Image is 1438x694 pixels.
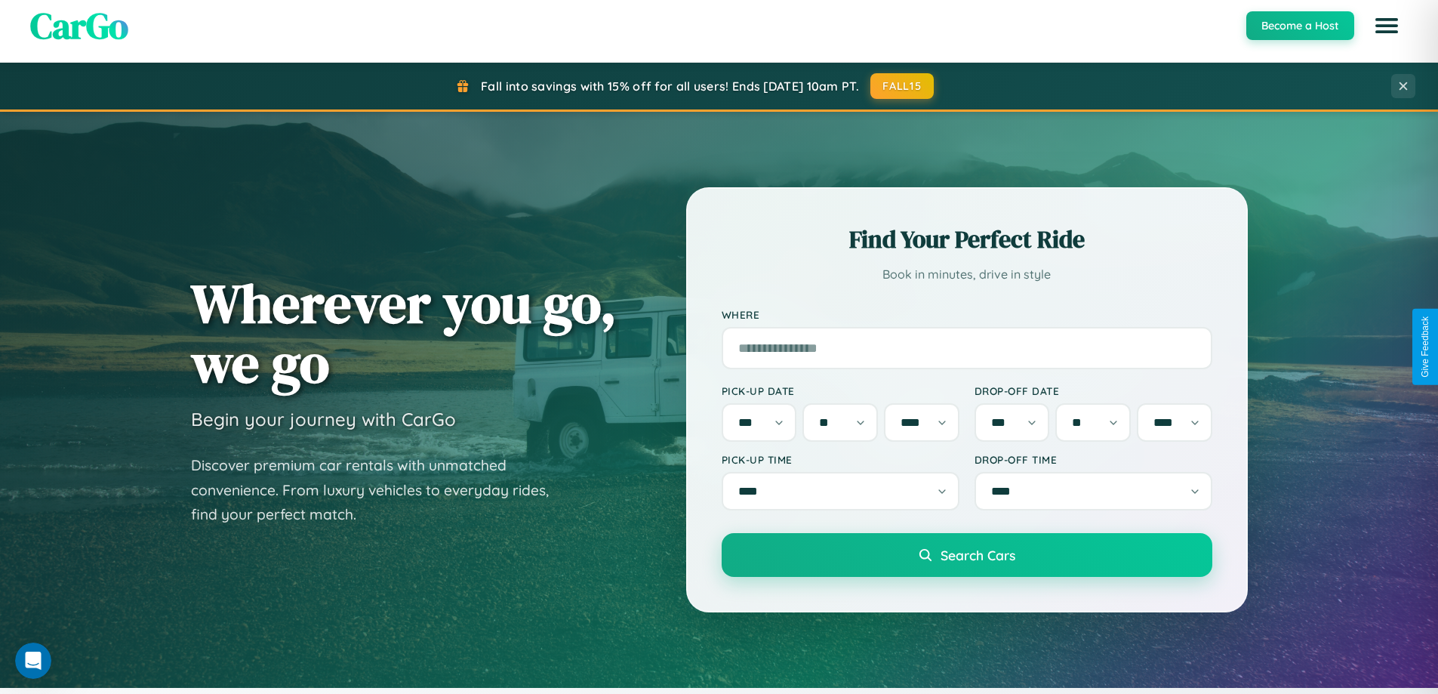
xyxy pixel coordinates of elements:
label: Where [722,308,1212,321]
label: Pick-up Time [722,453,959,466]
button: Become a Host [1246,11,1354,40]
label: Pick-up Date [722,384,959,397]
label: Drop-off Time [975,453,1212,466]
button: FALL15 [870,73,934,99]
p: Book in minutes, drive in style [722,264,1212,285]
button: Search Cars [722,533,1212,577]
label: Drop-off Date [975,384,1212,397]
span: Search Cars [941,547,1015,563]
iframe: Intercom live chat [15,643,51,679]
div: Give Feedback [1420,316,1430,378]
h1: Wherever you go, we go [191,273,617,393]
p: Discover premium car rentals with unmatched convenience. From luxury vehicles to everyday rides, ... [191,453,568,527]
h3: Begin your journey with CarGo [191,408,456,430]
span: Fall into savings with 15% off for all users! Ends [DATE] 10am PT. [481,79,859,94]
span: CarGo [30,1,128,51]
button: Open menu [1366,5,1408,47]
h2: Find Your Perfect Ride [722,223,1212,256]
